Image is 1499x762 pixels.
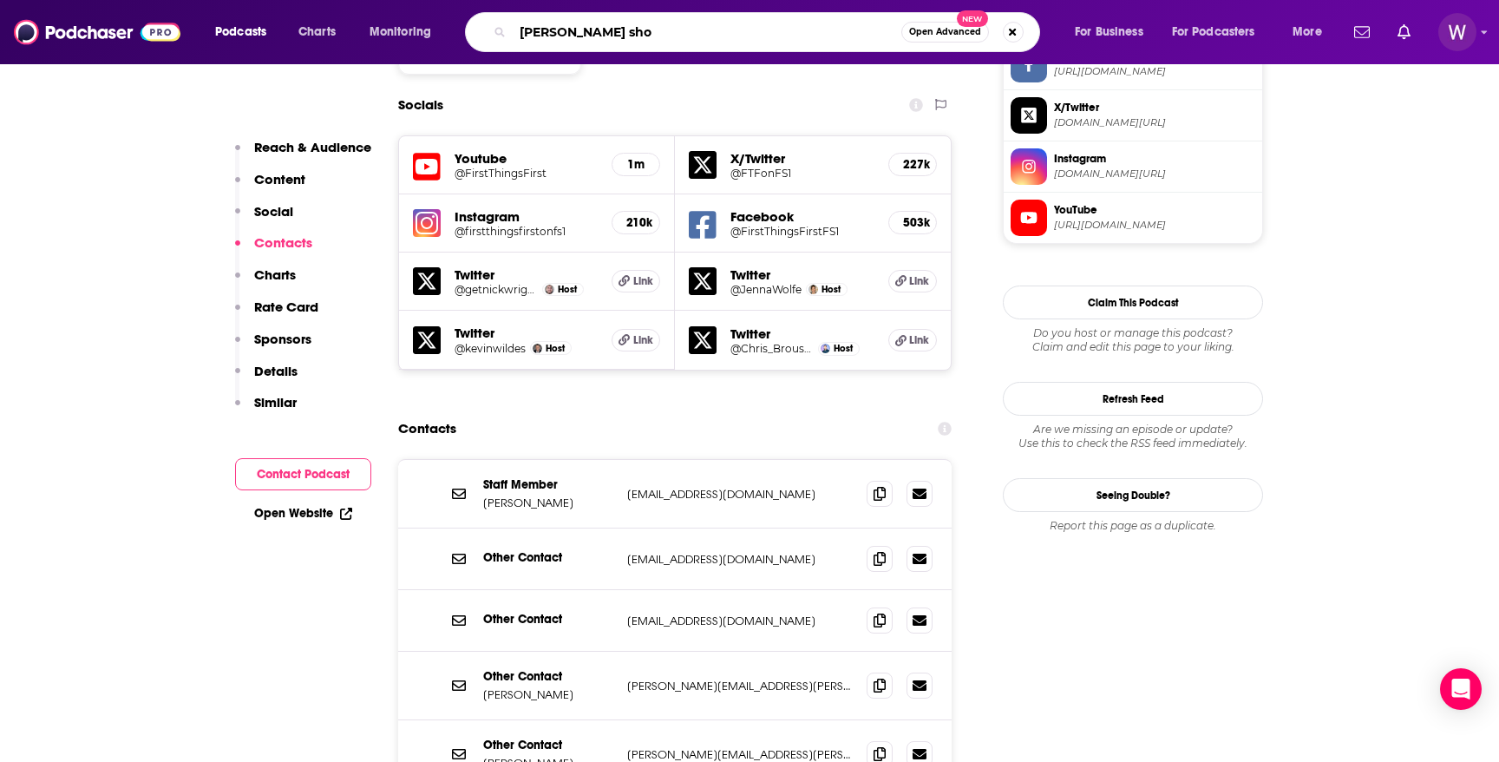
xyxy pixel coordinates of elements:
[455,150,598,167] h5: Youtube
[254,171,305,187] p: Content
[909,333,929,347] span: Link
[235,331,311,363] button: Sponsors
[957,10,988,27] span: New
[546,343,565,354] span: Host
[730,208,874,225] h5: Facebook
[1003,382,1263,416] button: Refresh Feed
[235,266,296,299] button: Charts
[888,329,937,351] a: Link
[254,139,371,155] p: Reach & Audience
[1054,168,1255,181] span: instagram.com/firstthingsfirstonfs1
[1054,202,1255,218] span: YouTube
[1003,326,1263,354] div: Claim and edit this page to your liking.
[834,343,853,354] span: Host
[808,285,818,294] a: Jenna Wolfe
[1011,148,1255,185] a: Instagram[DOMAIN_NAME][URL]
[370,20,431,44] span: Monitoring
[1438,13,1476,51] span: Logged in as williammwhite
[1075,20,1143,44] span: For Business
[1054,151,1255,167] span: Instagram
[287,18,346,46] a: Charts
[1293,20,1322,44] span: More
[821,344,830,353] img: Chris Broussard
[730,167,874,180] a: @FTFonFS1
[545,285,554,294] a: Nick Wright
[235,234,312,266] button: Contacts
[254,234,312,251] p: Contacts
[455,283,538,296] a: @getnickwright
[254,203,293,220] p: Social
[235,458,371,490] button: Contact Podcast
[455,325,598,341] h5: Twitter
[1280,18,1344,46] button: open menu
[1438,13,1476,51] img: User Profile
[235,394,297,426] button: Similar
[254,363,298,379] p: Details
[1347,17,1377,47] a: Show notifications dropdown
[235,139,371,171] button: Reach & Audience
[1011,200,1255,236] a: YouTube[URL][DOMAIN_NAME]
[455,167,598,180] h5: @FirstThingsFirst
[730,225,874,238] a: @FirstThingsFirstFS1
[481,12,1057,52] div: Search podcasts, credits, & more...
[398,89,443,122] h2: Socials
[730,266,874,283] h5: Twitter
[254,506,352,521] a: Open Website
[483,738,613,752] p: Other Contact
[1003,478,1263,512] a: Seeing Double?
[455,342,526,355] a: @kevinwildes
[1054,116,1255,129] span: twitter.com/FTFonFS1
[235,171,305,203] button: Content
[903,157,922,172] h5: 227k
[413,209,441,237] img: iconImage
[627,679,853,693] p: [PERSON_NAME][EMAIL_ADDRESS][PERSON_NAME][DOMAIN_NAME]
[730,283,802,296] a: @JennaWolfe
[627,614,853,628] p: [EMAIL_ADDRESS][DOMAIN_NAME]
[483,550,613,565] p: Other Contact
[612,329,660,351] a: Link
[730,342,814,355] a: @Chris_Broussard
[901,22,989,43] button: Open AdvancedNew
[822,284,841,295] span: Host
[909,274,929,288] span: Link
[888,270,937,292] a: Link
[633,274,653,288] span: Link
[483,496,613,510] p: [PERSON_NAME]
[203,18,289,46] button: open menu
[455,208,598,225] h5: Instagram
[1011,97,1255,134] a: X/Twitter[DOMAIN_NAME][URL]
[612,270,660,292] a: Link
[483,669,613,684] p: Other Contact
[14,16,180,49] img: Podchaser - Follow, Share and Rate Podcasts
[1438,13,1476,51] button: Show profile menu
[455,225,598,238] a: @firstthingsfirstonfs1
[235,363,298,395] button: Details
[398,412,456,445] h2: Contacts
[254,331,311,347] p: Sponsors
[235,203,293,235] button: Social
[533,344,542,353] img: Kevin Wildes
[513,18,901,46] input: Search podcasts, credits, & more...
[633,333,653,347] span: Link
[730,150,874,167] h5: X/Twitter
[254,266,296,283] p: Charts
[627,552,853,567] p: [EMAIL_ADDRESS][DOMAIN_NAME]
[1003,326,1263,340] span: Do you host or manage this podcast?
[483,687,613,702] p: [PERSON_NAME]
[1172,20,1255,44] span: For Podcasters
[1003,286,1263,319] button: Claim This Podcast
[357,18,454,46] button: open menu
[1054,65,1255,78] span: https://www.facebook.com/FirstThingsFirstFS1
[1054,219,1255,232] span: https://www.youtube.com/@FirstThingsFirst
[1003,519,1263,533] div: Report this page as a duplicate.
[730,325,874,342] h5: Twitter
[627,487,853,502] p: [EMAIL_ADDRESS][DOMAIN_NAME]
